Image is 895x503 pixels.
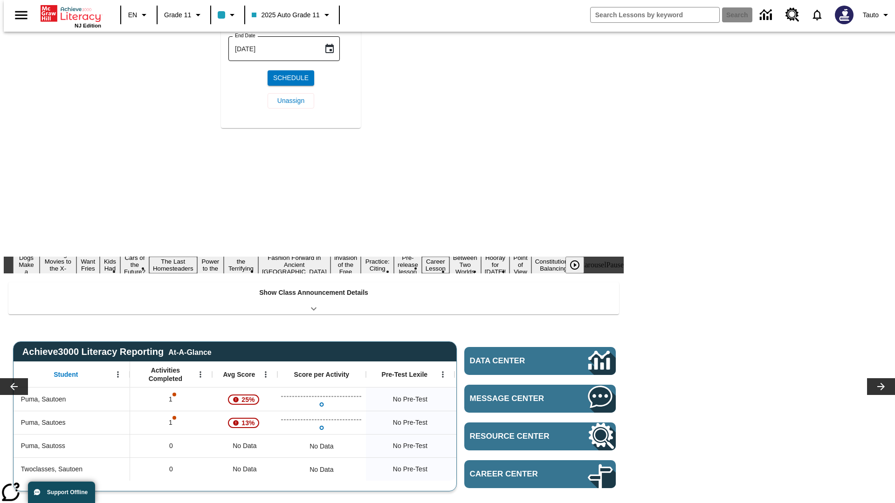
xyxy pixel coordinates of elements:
button: Slide 4 Dirty Jobs Kids Had To Do [100,243,120,287]
button: Open Menu [193,367,207,381]
span: Pre-Test Lexile [382,370,428,379]
button: Unassign [268,93,314,109]
span: 25% [238,391,258,408]
a: Resource Center, Will open in new tab [464,422,616,450]
span: No Pre-Test, Puma, Sautoss [393,441,427,451]
button: Slide 5 Cars of the Future? [120,253,149,277]
span: 0 [169,441,173,451]
span: Puma, Sautoes [21,418,66,428]
a: Data Center [464,347,616,375]
button: Slide 14 Between Two Worlds [449,253,481,277]
button: Select a new avatar [829,3,859,27]
button: Slide 9 Fashion Forward in Ancient Rome [258,253,330,277]
div: Play [565,257,593,273]
span: EN [128,10,137,20]
button: Lesson carousel, Next [867,378,895,395]
button: Profile/Settings [859,7,895,23]
div: No Data, Puma, Sautoss [305,437,338,455]
span: Tauto [863,10,879,20]
button: Slide 10 The Invasion of the Free CD [330,246,361,284]
span: Avg Score [223,370,255,379]
span: 0 [169,464,173,474]
button: Support Offline [28,482,95,503]
button: Language: EN, Select a language [124,7,154,23]
button: Open Menu [259,367,273,381]
span: Twoclasses, Sautoen [21,464,83,474]
span: Score per Activity [294,370,350,379]
div: 1, One or more Activity scores may be invalid., Puma, Sautoes [130,411,212,434]
div: heroCarouselPause [566,261,624,269]
span: 13% [238,415,258,431]
a: Message Center [464,385,616,413]
button: Choose date, selected date is Aug 18, 2025 [320,40,339,58]
div: Show Class Announcement Details [8,282,619,314]
div: 0, Twoclasses, Sautoen [130,457,212,481]
button: Slide 11 Mixed Practice: Citing Evidence [361,250,394,280]
button: Schedule [268,70,314,86]
p: 1 [168,418,174,428]
div: No Data, Puma, Sautoss [212,434,277,457]
button: Slide 17 The Constitution's Balancing Act [531,250,576,280]
span: No Data [228,460,261,479]
span: NJ Edition [75,23,101,28]
span: No Pre-Test, Twoclasses, Sautoen [393,464,427,474]
div: No Data, Twoclasses, Sautoen [212,457,277,481]
span: Resource Center [470,432,560,441]
span: Puma, Sautoen [21,394,66,404]
button: Slide 1 Diving Dogs Make a Splash [13,246,40,284]
button: Class color is light blue. Change class color [214,7,241,23]
span: Puma, Sautoss [21,441,65,451]
span: Career Center [470,469,560,479]
span: Grade 11 [164,10,191,20]
a: Resource Center, Will open in new tab [780,2,805,27]
span: Activities Completed [135,366,196,383]
a: Notifications [805,3,829,27]
div: Home [41,3,101,28]
button: Open side menu [7,1,35,29]
a: Data Center [754,2,780,28]
button: Slide 12 Pre-release lesson [394,253,422,277]
img: Avatar [835,6,854,24]
span: No Data [228,436,261,455]
p: Show Class Announcement Details [259,288,368,298]
span: Achieve3000 Literacy Reporting [22,347,212,357]
span: No Pre-Test, Puma, Sautoen [393,394,427,404]
button: Play [565,257,584,273]
label: End Date [235,32,255,39]
button: Open Menu [111,367,125,381]
button: Grade: Grade 11, Select a grade [160,7,207,23]
div: 1, One or more Activity scores may be invalid., Puma, Sautoen [130,387,212,411]
button: Slide 16 Point of View [509,253,531,277]
button: Class: 2025 Auto Grade 11, Select your class [248,7,336,23]
button: Open Menu [436,367,450,381]
div: At-A-Glance [168,347,211,357]
button: Slide 3 Do You Want Fries With That? [76,243,100,287]
span: Message Center [470,394,560,403]
input: MMMM-DD-YYYY [228,36,317,61]
span: Schedule [273,73,309,83]
span: 2025 Auto Grade 11 [252,10,319,20]
input: search field [591,7,719,22]
div: , 25%, Attention! This student's Average First Try Score of 25% is below 65%, Puma, Sautoen [212,387,277,411]
span: Unassign [277,96,304,106]
span: No Pre-Test, Puma, Sautoes [393,418,427,428]
button: Slide 15 Hooray for Constitution Day! [481,253,510,277]
div: 0, Puma, Sautoss [130,434,212,457]
a: Home [41,4,101,23]
button: Slide 7 Solar Power to the People [197,250,224,280]
button: Slide 8 Attack of the Terrifying Tomatoes [224,250,258,280]
span: Data Center [470,356,557,366]
button: Slide 2 Taking Movies to the X-Dimension [40,250,76,280]
p: 1 [168,394,174,404]
button: Slide 6 The Last Homesteaders [149,257,197,273]
span: Student [54,370,78,379]
button: Slide 13 Career Lesson [422,257,449,273]
span: Support Offline [47,489,88,496]
a: Career Center [464,460,616,488]
div: No Data, Twoclasses, Sautoen [305,460,338,479]
div: , 13%, Attention! This student's Average First Try Score of 13% is below 65%, Puma, Sautoes [212,411,277,434]
body: Maximum 600 characters Press Escape to exit toolbar Press Alt + F10 to reach toolbar [4,7,136,16]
